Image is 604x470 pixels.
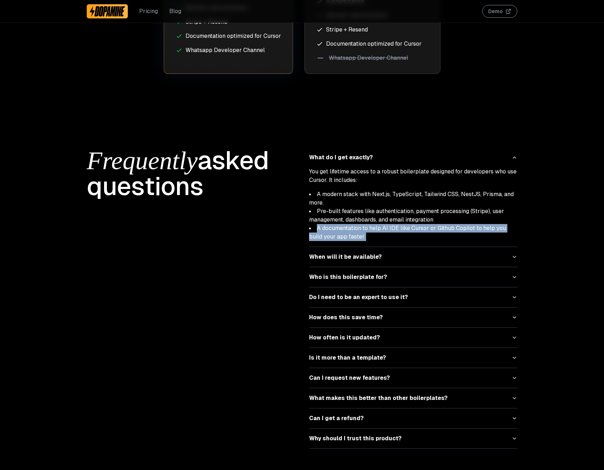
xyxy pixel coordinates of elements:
[309,287,517,307] button: Do I need to be an expert to use it?
[139,7,158,16] a: Pricing
[309,408,517,428] button: Can I get a refund?
[169,7,181,16] a: Blog
[309,224,517,241] li: A documentation to help AI IDE like Cursor or Github Copilot to help you build your app faster
[309,368,517,388] button: Can I request new features?
[309,388,517,408] button: What makes this better than other boilerplates?
[176,32,281,40] li: Documentation optimized for Cursor
[176,46,281,55] li: Whatsapp Developer Channel
[90,6,125,17] img: Dopamine
[309,247,517,267] button: When will it be available?
[309,148,517,167] button: What do I get exactly?
[309,308,517,327] button: How does this save time?
[316,25,429,34] li: Stripe + Resend
[309,429,517,448] button: Why should I trust this product?
[87,4,128,18] a: Dopamine
[309,267,517,287] button: Who is this boilerplate for?
[316,40,429,48] li: Documentation optimized for Cursor
[329,54,408,62] span: Whatsapp Developer Channel
[309,167,517,247] div: What do I get exactly?
[309,167,517,184] p: You get lifetime access to a robust boilerplate designed for developers who use Cursor. It includes:
[309,328,517,348] button: How often is it updated?
[309,190,517,207] li: A modern stack with Next.js, TypeScript, Tailwind CSS, NestJS, Prisma, and more.
[87,148,295,199] h1: asked questions
[309,207,517,224] li: Pre-built features like authentication, payment processing (Stripe), user management, dashboards,...
[87,147,198,175] span: Frequently
[309,348,517,368] button: Is it more than a template?
[482,5,517,18] button: Demo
